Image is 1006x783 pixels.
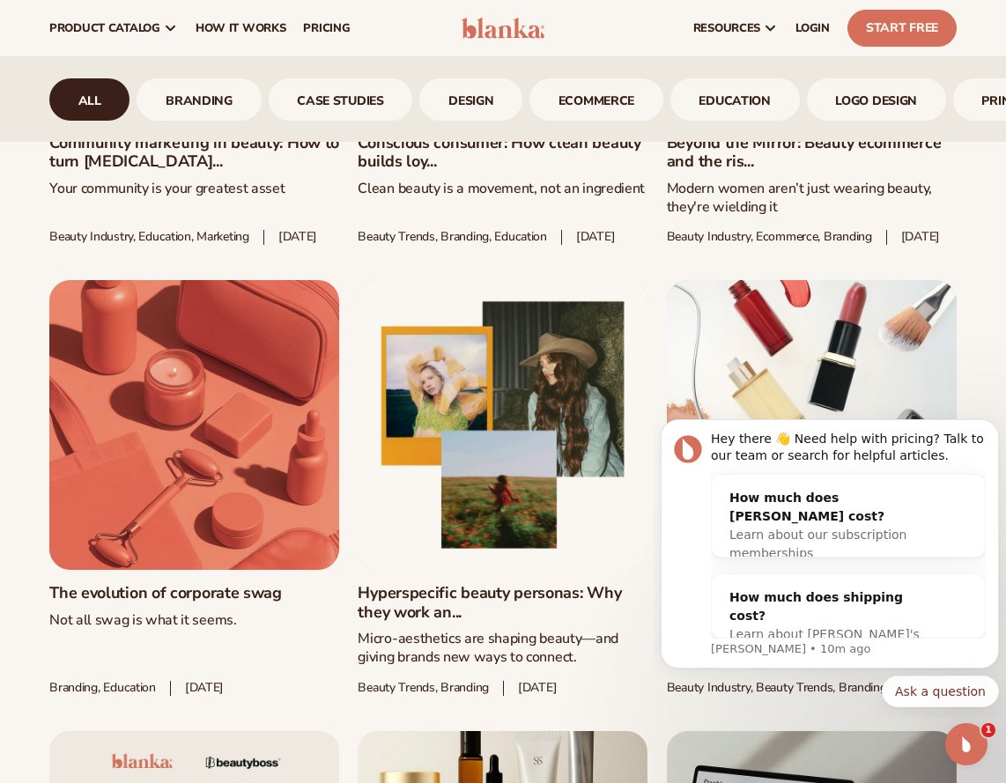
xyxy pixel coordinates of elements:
[49,21,160,35] span: product catalog
[358,584,647,622] a: Hyperspecific beauty personas: Why they work an...
[670,78,800,121] a: Education
[807,78,946,121] a: logo design
[419,78,522,121] div: 4 / 9
[269,78,413,121] a: case studies
[693,21,760,35] span: resources
[419,78,522,121] a: design
[807,78,946,121] div: 7 / 9
[49,78,129,121] a: All
[529,78,663,121] div: 5 / 9
[137,78,261,121] a: branding
[196,21,286,35] span: How It Works
[49,78,129,121] div: 1 / 9
[269,78,413,121] div: 3 / 9
[981,723,995,737] span: 1
[670,78,800,121] div: 6 / 9
[847,10,957,47] a: Start Free
[137,78,261,121] div: 2 / 9
[529,78,663,121] a: ecommerce
[49,134,339,172] a: Community marketing in beauty: How to turn [MEDICAL_DATA]...
[358,134,647,172] a: Conscious consumer: How clean beauty builds loy...
[49,584,339,603] a: The evolution of corporate swag
[795,21,830,35] span: LOGIN
[303,21,350,35] span: pricing
[358,681,489,696] span: beauty trends, branding
[654,403,1006,718] iframe: Intercom notifications message
[49,681,156,696] span: Branding, Education
[667,134,957,172] a: Beyond the Mirror: Beauty ecommerce and the ris...
[945,723,988,765] iframe: Intercom live chat
[462,18,544,39] img: logo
